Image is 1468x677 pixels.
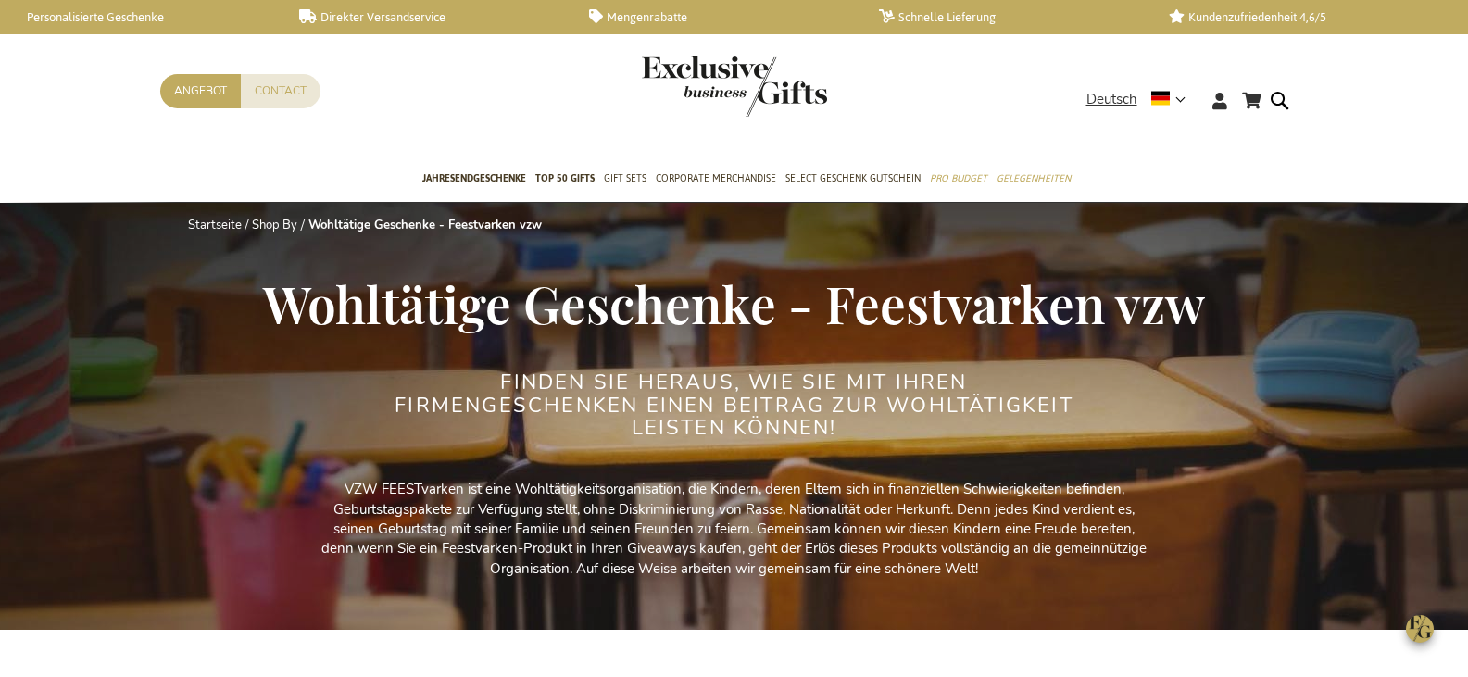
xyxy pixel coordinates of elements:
a: store logo [642,56,734,117]
a: Kundenzufriedenheit 4,6/5 [1169,9,1429,25]
h2: Finden Sie heraus, wie Sie mit Ihren Firmengeschenken einen Beitrag zur Wohltätigkeit leisten kön... [387,371,1082,439]
span: Gift Sets [604,169,646,188]
a: Angebot [160,74,241,108]
span: Select Geschenk Gutschein [785,169,921,188]
span: Pro Budget [930,169,987,188]
span: Corporate Merchandise [656,169,776,188]
a: Direkter Versandservice [299,9,559,25]
span: Gelegenheiten [997,169,1071,188]
span: Deutsch [1086,89,1137,110]
strong: Wohltätige Geschenke - Feestvarken vzw [308,217,542,233]
span: Jahresendgeschenke [422,169,526,188]
p: VZW FEESTvarken ist eine Wohltätigkeitsorganisation, die Kindern, deren Eltern sich in finanziell... [318,480,1151,579]
img: Exclusive Business gifts logo [642,56,827,117]
div: Deutsch [1086,89,1198,110]
a: Shop By [252,217,297,233]
a: Startseite [188,217,242,233]
a: Schnelle Lieferung [879,9,1139,25]
a: Personalisierte Geschenke [9,9,270,25]
span: TOP 50 Gifts [535,169,595,188]
span: Wohltätige Geschenke - Feestvarken vzw [263,269,1205,337]
a: Contact [241,74,320,108]
a: Mengenrabatte [589,9,849,25]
